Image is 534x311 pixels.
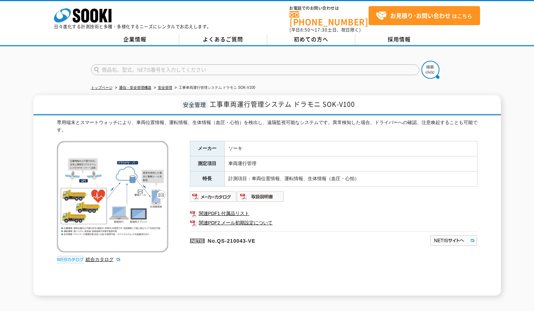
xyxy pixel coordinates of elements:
span: お電話でのお問い合わせは [289,6,369,10]
li: 工事車両運行管理システム ドラモニ SOK-V100 [173,84,255,92]
a: 初めての方へ [267,34,355,45]
td: 計測項目：車両位置情報、運転情報、生体情報（血圧・心拍） [224,171,477,187]
a: 関連PDF2 メール初期設定について [190,218,478,228]
input: 商品名、型式、NETIS番号を入力してください [91,64,419,75]
span: 安全管理 [181,100,208,109]
a: 企業情報 [91,34,179,45]
img: NETISサイトへ [430,235,478,246]
a: [PHONE_NUMBER] [289,11,369,26]
td: ソーキ [224,141,477,156]
p: No.QS-210043-VE [190,231,360,248]
img: btn_search.png [421,61,439,79]
img: 取扱説明書 [237,191,284,202]
span: 工事車両運行管理システム ドラモニ SOK-V100 [210,99,355,109]
span: 8:50 [300,27,310,33]
th: 測定項目 [190,156,224,171]
img: 工事車両運行管理システム ドラモニ SOK-V100 [57,141,168,252]
a: よくあるご質問 [179,34,267,45]
a: トップページ [91,86,113,90]
a: 総合カタログ [86,257,121,262]
a: お見積り･お問い合わせはこちら [369,6,480,25]
span: (平日 ～ 土日、祝日除く) [289,27,361,33]
strong: お見積り･お問い合わせ [390,11,451,20]
a: メーカーカタログ [190,196,237,201]
a: 関連PDF1 付属品リスト [190,209,478,218]
th: 特長 [190,171,224,187]
th: メーカー [190,141,224,156]
span: 初めての方へ [294,35,328,43]
a: 通信・安全管理機器 [119,86,151,90]
img: メーカーカタログ [190,191,237,202]
a: 取扱説明書 [237,196,284,201]
a: 安全管理 [158,86,172,90]
td: 車両運行管理 [224,156,477,171]
div: 専用端末とスマートウォッチにより、車両位置情報、運転情報、生体情報（血圧・心拍）を検出し、遠隔監視可能なシステムです。異常検知した場合、ドライバーへの確認、注意喚起することも可能です。 [57,119,478,134]
p: 日々進化する計測技術と多種・多様化するニーズにレンタルでお応えします。 [54,24,211,29]
img: webカタログ [57,256,84,263]
span: 17:30 [315,27,328,33]
a: 採用情報 [355,34,443,45]
span: はこちら [376,10,472,21]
